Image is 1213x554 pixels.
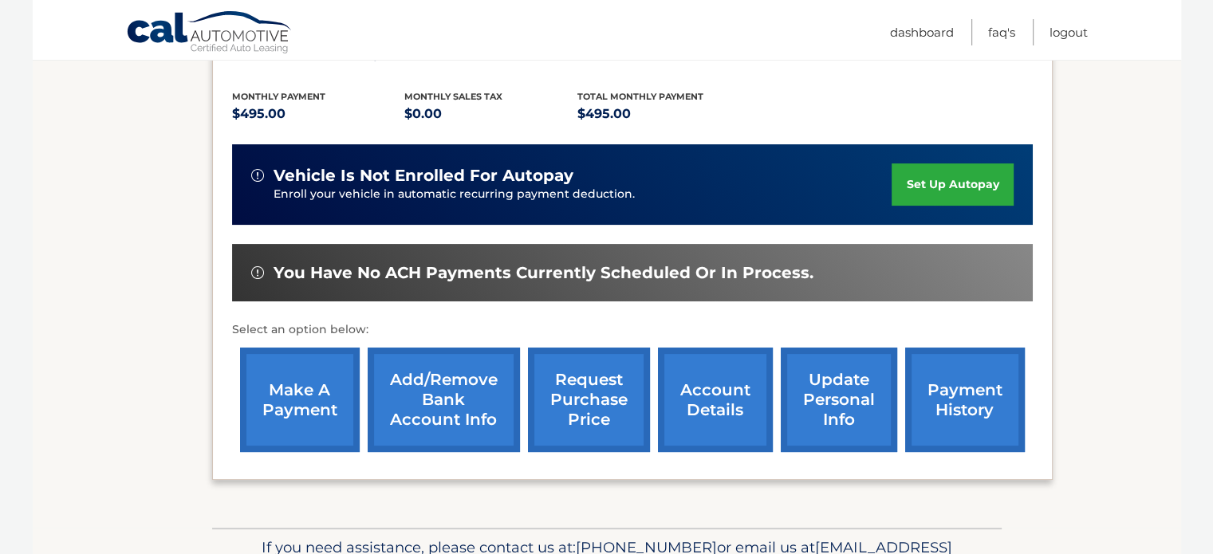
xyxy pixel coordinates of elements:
a: FAQ's [988,19,1015,45]
a: Logout [1050,19,1088,45]
p: Select an option below: [232,320,1033,340]
a: request purchase price [528,348,650,452]
p: $0.00 [404,103,577,125]
p: Enroll your vehicle in automatic recurring payment deduction. [274,186,892,203]
img: alert-white.svg [251,266,264,279]
span: Total Monthly Payment [577,91,703,102]
span: vehicle is not enrolled for autopay [274,166,573,186]
span: Monthly Payment [232,91,325,102]
p: $495.00 [232,103,405,125]
a: set up autopay [892,163,1013,206]
span: Monthly sales Tax [404,91,502,102]
a: Add/Remove bank account info [368,348,520,452]
a: Dashboard [890,19,954,45]
a: update personal info [781,348,897,452]
a: account details [658,348,773,452]
a: Cal Automotive [126,10,293,57]
span: You have no ACH payments currently scheduled or in process. [274,263,813,283]
a: make a payment [240,348,360,452]
a: payment history [905,348,1025,452]
img: alert-white.svg [251,169,264,182]
p: $495.00 [577,103,750,125]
